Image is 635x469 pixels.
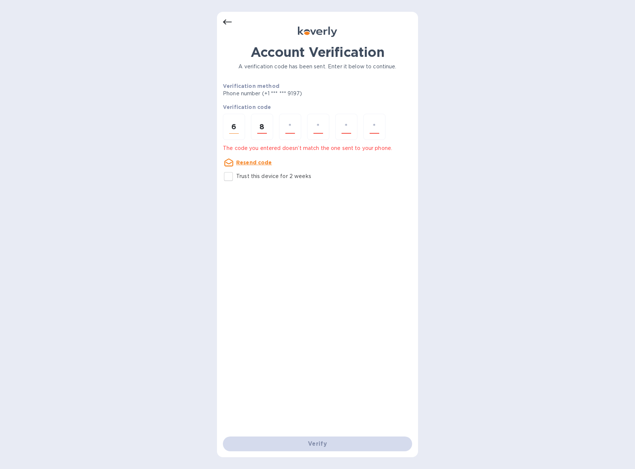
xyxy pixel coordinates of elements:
b: Verification method [223,83,279,89]
p: Trust this device for 2 weeks [236,172,311,180]
p: Verification code [223,103,412,111]
p: A verification code has been sent. Enter it below to continue. [223,63,412,71]
h1: Account Verification [223,44,412,60]
p: Phone number (+1 *** *** 9197) [223,90,359,97]
p: The code you entered doesn’t match the one sent to your phone. [223,144,412,152]
u: Resend code [236,160,272,165]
